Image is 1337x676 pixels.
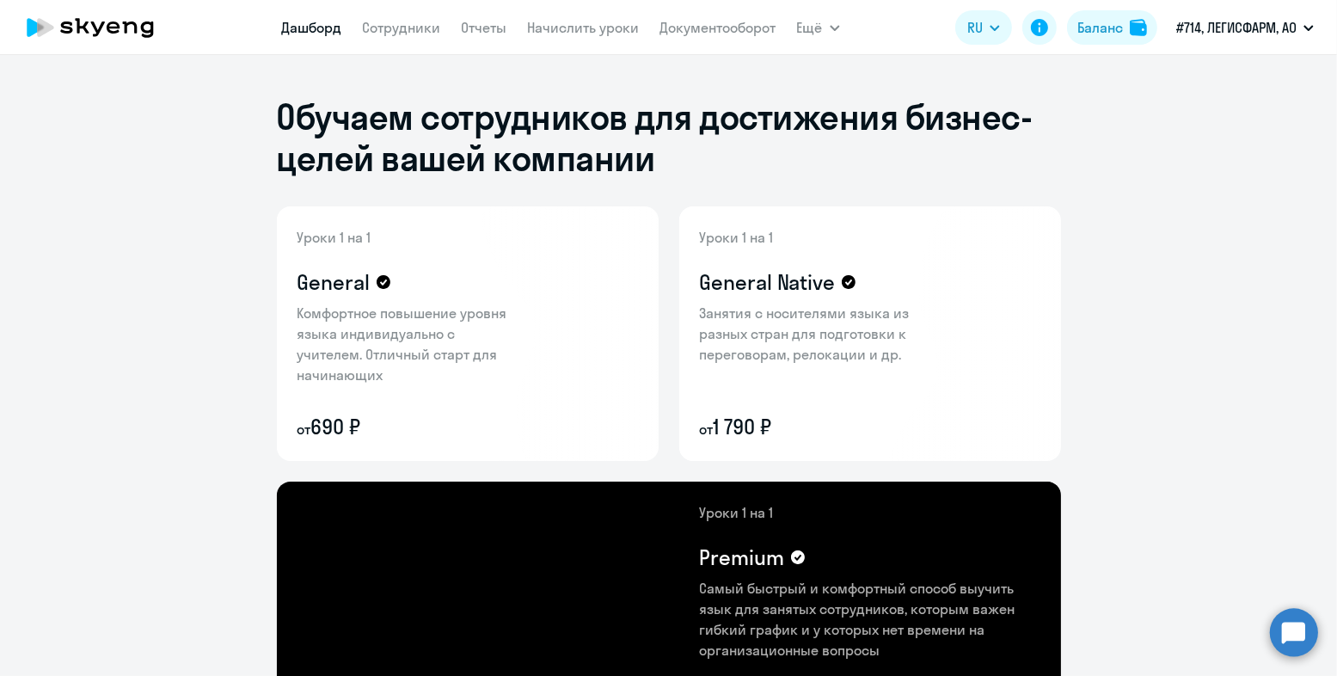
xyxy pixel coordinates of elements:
[700,544,784,571] h4: Premium
[955,10,1012,45] button: RU
[277,206,536,461] img: general-content-bg.png
[700,421,714,438] small: от
[297,227,521,248] p: Уроки 1 на 1
[363,19,441,36] a: Сотрудники
[277,96,1061,179] h1: Обучаем сотрудников для достижения бизнес-целей вашей компании
[660,19,776,36] a: Документооборот
[1130,19,1147,36] img: balance
[297,421,311,438] small: от
[797,17,823,38] span: Ещё
[700,502,1040,523] p: Уроки 1 на 1
[1176,17,1297,38] p: #714, ЛЕГИСФАРМ, АО
[700,578,1040,661] p: Самый быстрый и комфортный способ выучить язык для занятых сотрудников, которым важен гибкий граф...
[528,19,640,36] a: Начислить уроки
[1067,10,1157,45] button: Балансbalance
[700,413,923,440] p: 1 790 ₽
[967,17,983,38] span: RU
[297,413,521,440] p: 690 ₽
[282,19,342,36] a: Дашборд
[700,227,923,248] p: Уроки 1 на 1
[797,10,840,45] button: Ещё
[700,303,923,365] p: Занятия с носителями языка из разных стран для подготовки к переговорам, релокации и др.
[297,268,370,296] h4: General
[679,206,950,461] img: general-native-content-bg.png
[1077,17,1123,38] div: Баланс
[297,303,521,385] p: Комфортное повышение уровня языка индивидуально с учителем. Отличный старт для начинающих
[462,19,507,36] a: Отчеты
[700,268,836,296] h4: General Native
[1168,7,1322,48] button: #714, ЛЕГИСФАРМ, АО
